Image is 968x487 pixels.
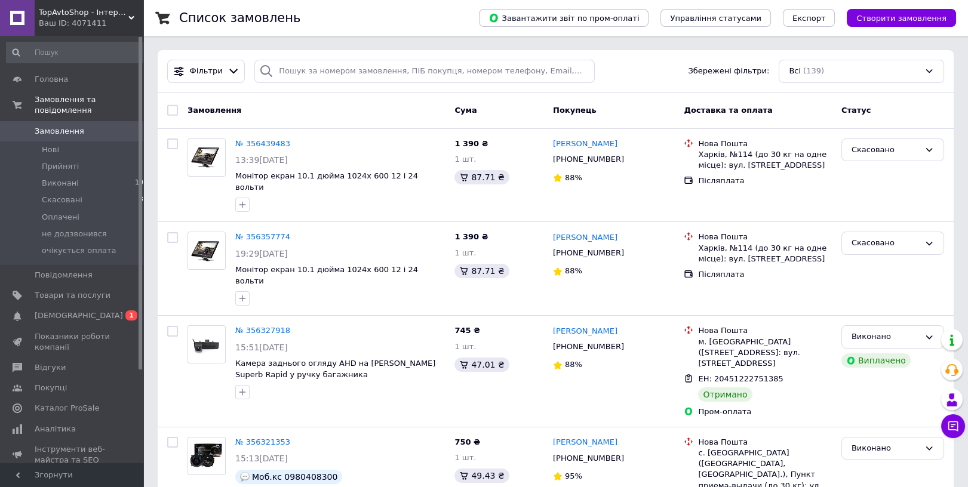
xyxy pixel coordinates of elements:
a: № 356321353 [235,437,290,446]
span: Статус [841,106,871,115]
span: Скасовані [42,195,82,205]
span: Всі [789,66,801,77]
span: Виконані [42,178,79,189]
a: [PERSON_NAME] [553,138,617,150]
span: Створити замовлення [856,14,947,23]
div: Нова Пошта [698,325,831,336]
div: м. [GEOGRAPHIC_DATA] ([STREET_ADDRESS]: вул. [STREET_ADDRESS] [698,337,831,369]
span: Управління статусами [670,14,761,23]
span: Прийняті [42,161,79,172]
img: Фото товару [188,239,225,263]
div: Післяплата [698,269,831,280]
span: Нові [42,144,59,155]
span: Показники роботи компанії [35,331,110,353]
span: Покупець [553,106,597,115]
div: 49.43 ₴ [454,468,509,483]
div: 47.01 ₴ [454,357,509,372]
div: Нова Пошта [698,437,831,448]
a: Створити замовлення [835,13,956,22]
a: № 356357774 [235,232,290,241]
span: 1 шт. [454,248,476,257]
div: Скасовано [852,144,920,156]
button: Управління статусами [660,9,771,27]
span: Cума [454,106,477,115]
span: 106 [135,178,147,189]
span: 1 390 ₴ [454,232,488,241]
div: [PHONE_NUMBER] [551,451,626,466]
span: 13:39[DATE] [235,155,288,165]
input: Пошук за номером замовлення, ПІБ покупця, номером телефону, Email, номером накладної [254,60,594,83]
a: Монітор екран 10.1 дюйма 1024х 600 12 і 24 вольти [235,171,418,192]
img: Фото товару [188,335,225,355]
span: [DEMOGRAPHIC_DATA] [35,310,123,321]
div: 87.71 ₴ [454,170,509,184]
span: Завантажити звіт по пром-оплаті [488,13,639,23]
a: [PERSON_NAME] [553,437,617,448]
div: [PHONE_NUMBER] [551,245,626,261]
div: Виплачено [841,353,911,368]
span: TopAvtoShop - Інтернет-магазин автоаксесуарів [39,7,128,18]
span: Фільтри [190,66,223,77]
button: Чат з покупцем [941,414,965,438]
div: Пром-оплата [698,406,831,417]
div: [PHONE_NUMBER] [551,339,626,355]
input: Пошук [6,42,149,63]
div: [PHONE_NUMBER] [551,152,626,167]
span: Аналітика [35,424,76,434]
a: Камера заднього огляду AHD на [PERSON_NAME] Superb Rapid у ручку багажника [235,359,435,379]
button: Експорт [783,9,835,27]
span: Збережені фільтри: [688,66,769,77]
div: Ваш ID: 4071411 [39,18,143,29]
span: 88% [565,173,582,182]
a: Фото товару [188,138,226,177]
a: Монітор екран 10.1 дюйма 1024х 600 12 і 24 вольти [235,265,418,285]
span: 95% [565,471,582,480]
span: Оплачені [42,212,79,223]
h1: Список замовлень [179,11,300,25]
div: Отримано [698,387,752,402]
span: Доставка та оплата [684,106,772,115]
span: ЕН: 20451222751385 [698,374,783,383]
a: [PERSON_NAME] [553,232,617,243]
a: Фото товару [188,325,226,363]
span: 19:29[DATE] [235,249,288,258]
span: Інструменти веб-майстра та SEO [35,444,110,466]
span: Замовлення [188,106,241,115]
img: Фото товару [188,443,225,468]
img: :speech_balloon: [240,472,250,482]
div: Нова Пошта [698,138,831,149]
span: 15:13[DATE] [235,454,288,463]
span: 1 шт. [454,453,476,462]
div: 87.71 ₴ [454,264,509,278]
div: Виконано [852,331,920,343]
span: 88% [565,360,582,369]
a: [PERSON_NAME] [553,326,617,337]
div: Виконано [852,442,920,455]
a: Фото товару [188,232,226,270]
span: Покупці [35,383,67,393]
span: Моб.кс 0980408300 [252,472,337,482]
span: 88% [565,266,582,275]
span: (139) [803,66,824,75]
span: Замовлення [35,126,84,137]
span: 745 ₴ [454,326,480,335]
a: № 356439483 [235,139,290,148]
a: № 356327918 [235,326,290,335]
span: 1 390 ₴ [454,139,488,148]
div: Харків, №114 (до 30 кг на одне місце): вул. [STREET_ADDRESS] [698,243,831,264]
span: Товари та послуги [35,290,110,301]
button: Завантажити звіт по пром-оплаті [479,9,649,27]
div: Післяплата [698,175,831,186]
span: 1 шт. [454,155,476,164]
span: 750 ₴ [454,437,480,446]
img: Фото товару [188,146,225,169]
span: 1 шт. [454,342,476,351]
span: 1 [125,310,137,320]
span: Каталог ProSale [35,403,99,414]
span: Експорт [792,14,826,23]
span: Відгуки [35,362,66,373]
div: Нова Пошта [698,232,831,242]
div: Харків, №114 (до 30 кг на одне місце): вул. [STREET_ADDRESS] [698,149,831,171]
